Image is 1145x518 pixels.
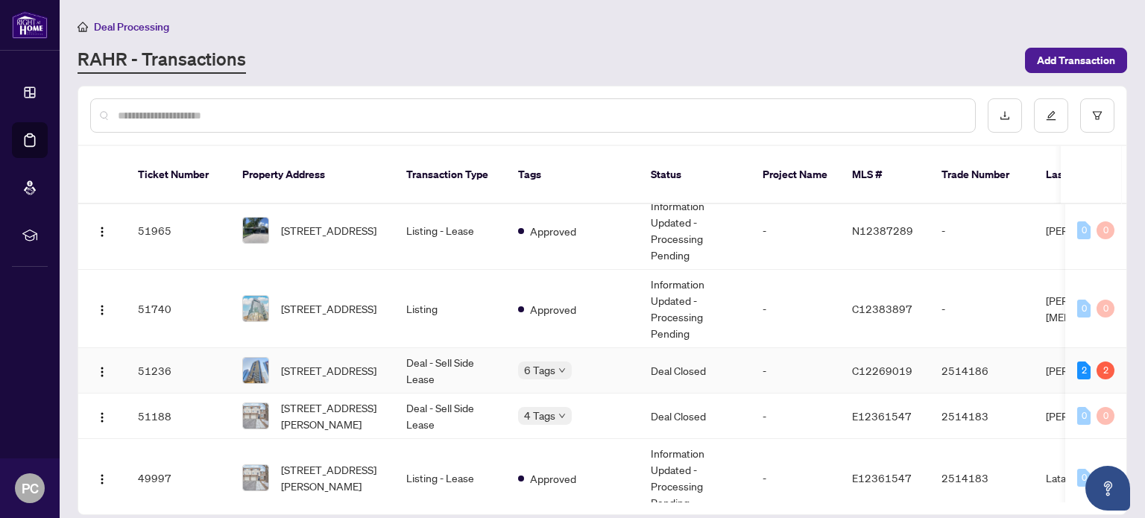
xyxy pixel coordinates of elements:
[1097,407,1114,425] div: 0
[90,359,114,382] button: Logo
[96,411,108,423] img: Logo
[22,478,39,499] span: PC
[1034,98,1068,133] button: edit
[751,270,840,348] td: -
[1077,407,1091,425] div: 0
[96,473,108,485] img: Logo
[852,409,912,423] span: E12361547
[1077,469,1091,487] div: 0
[930,348,1034,394] td: 2514186
[988,98,1022,133] button: download
[394,146,506,204] th: Transaction Type
[1000,110,1010,121] span: download
[751,394,840,439] td: -
[639,394,751,439] td: Deal Closed
[840,146,930,204] th: MLS #
[126,192,230,270] td: 51965
[243,403,268,429] img: thumbnail-img
[1025,48,1127,73] button: Add Transaction
[126,270,230,348] td: 51740
[639,146,751,204] th: Status
[12,11,48,39] img: logo
[530,470,576,487] span: Approved
[90,404,114,428] button: Logo
[394,439,506,517] td: Listing - Lease
[1077,361,1091,379] div: 2
[1097,221,1114,239] div: 0
[930,439,1034,517] td: 2514183
[1080,98,1114,133] button: filter
[852,224,913,237] span: N12387289
[524,361,555,379] span: 6 Tags
[394,394,506,439] td: Deal - Sell Side Lease
[243,358,268,383] img: thumbnail-img
[930,146,1034,204] th: Trade Number
[243,296,268,321] img: thumbnail-img
[1097,300,1114,318] div: 0
[639,348,751,394] td: Deal Closed
[852,364,912,377] span: C12269019
[930,270,1034,348] td: -
[96,366,108,378] img: Logo
[94,20,169,34] span: Deal Processing
[90,218,114,242] button: Logo
[1046,110,1056,121] span: edit
[281,300,376,317] span: [STREET_ADDRESS]
[530,301,576,318] span: Approved
[558,367,566,374] span: down
[281,222,376,239] span: [STREET_ADDRESS]
[751,146,840,204] th: Project Name
[394,348,506,394] td: Deal - Sell Side Lease
[90,297,114,320] button: Logo
[930,192,1034,270] td: -
[1085,466,1130,511] button: Open asap
[126,146,230,204] th: Ticket Number
[751,439,840,517] td: -
[126,439,230,517] td: 49997
[1037,48,1115,72] span: Add Transaction
[506,146,639,204] th: Tags
[243,465,268,490] img: thumbnail-img
[78,47,246,74] a: RAHR - Transactions
[1077,300,1091,318] div: 0
[1092,110,1103,121] span: filter
[639,270,751,348] td: Information Updated - Processing Pending
[230,146,394,204] th: Property Address
[930,394,1034,439] td: 2514183
[530,223,576,239] span: Approved
[78,22,88,32] span: home
[281,362,376,379] span: [STREET_ADDRESS]
[281,461,382,494] span: [STREET_ADDRESS][PERSON_NAME]
[281,399,382,432] span: [STREET_ADDRESS][PERSON_NAME]
[558,412,566,420] span: down
[639,192,751,270] td: Information Updated - Processing Pending
[394,270,506,348] td: Listing
[852,471,912,484] span: E12361547
[96,304,108,316] img: Logo
[639,439,751,517] td: Information Updated - Processing Pending
[1097,361,1114,379] div: 2
[394,192,506,270] td: Listing - Lease
[524,407,555,424] span: 4 Tags
[90,466,114,490] button: Logo
[96,226,108,238] img: Logo
[126,394,230,439] td: 51188
[751,348,840,394] td: -
[751,192,840,270] td: -
[1077,221,1091,239] div: 0
[852,302,912,315] span: C12383897
[126,348,230,394] td: 51236
[243,218,268,243] img: thumbnail-img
